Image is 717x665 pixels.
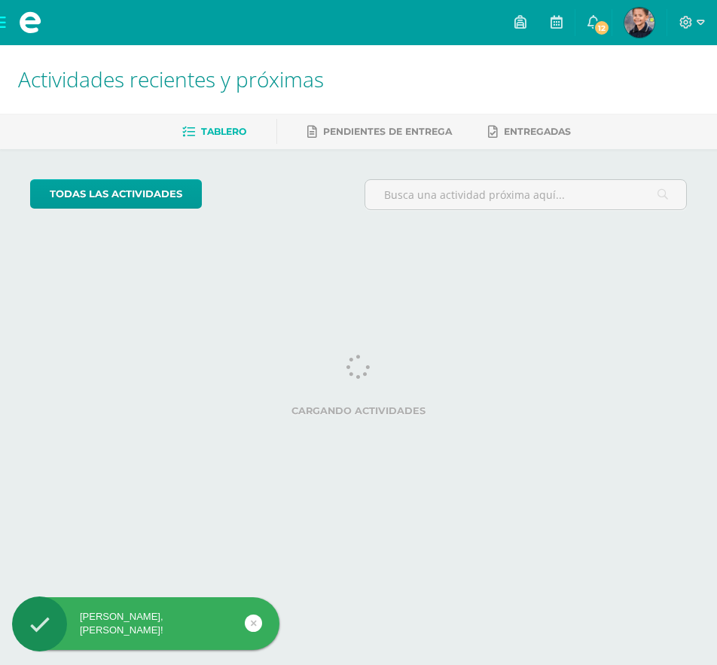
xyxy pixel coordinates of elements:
[12,610,279,637] div: [PERSON_NAME], [PERSON_NAME]!
[201,126,246,137] span: Tablero
[30,405,687,416] label: Cargando actividades
[323,126,452,137] span: Pendientes de entrega
[182,120,246,144] a: Tablero
[365,180,686,209] input: Busca una actividad próxima aquí...
[504,126,571,137] span: Entregadas
[30,179,202,209] a: todas las Actividades
[593,20,610,36] span: 12
[18,65,324,93] span: Actividades recientes y próximas
[307,120,452,144] a: Pendientes de entrega
[624,8,654,38] img: c52785311f64c7449e61d65c1c3b815d.png
[488,120,571,144] a: Entregadas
